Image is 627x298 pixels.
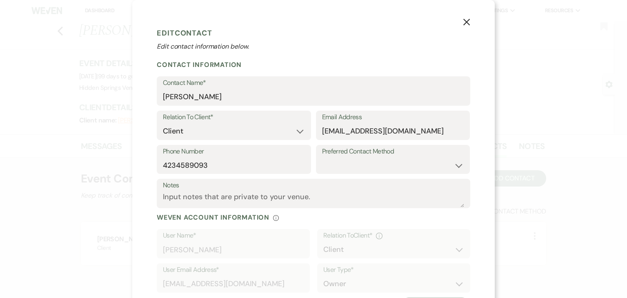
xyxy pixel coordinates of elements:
h2: Contact Information [157,60,470,69]
label: Preferred Contact Method [322,146,464,158]
input: First and Last Name [163,89,464,105]
p: Edit contact information below. [157,42,470,51]
label: User Name* [163,230,304,242]
div: Weven Account Information [157,213,470,222]
label: Contact Name* [163,77,464,89]
label: User Email Address* [163,264,304,276]
label: Phone Number [163,146,305,158]
h1: Edit Contact [157,27,470,39]
label: Relation To Client* [163,111,305,123]
label: User Type* [323,264,464,276]
label: Notes [163,180,464,191]
label: Email Address [322,111,464,123]
div: Relation To Client * [323,230,464,242]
